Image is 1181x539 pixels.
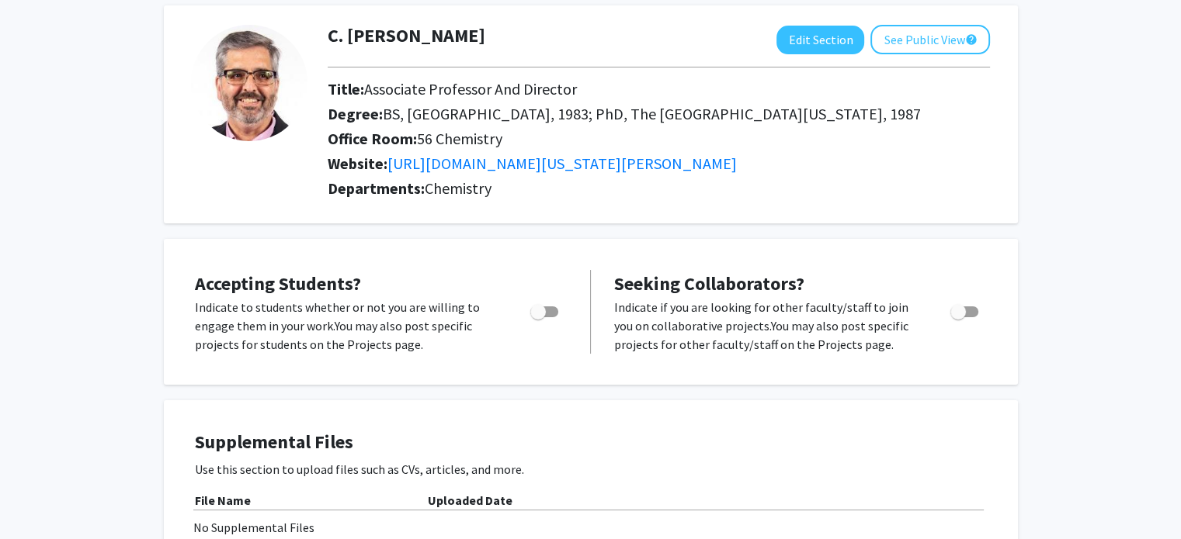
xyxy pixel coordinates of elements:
iframe: Chat [12,469,66,527]
b: File Name [195,492,251,508]
span: BS, [GEOGRAPHIC_DATA], 1983; PhD, The [GEOGRAPHIC_DATA][US_STATE], 1987 [383,104,921,123]
a: Opens in a new tab [387,154,737,173]
b: Uploaded Date [428,492,512,508]
span: 56 Chemistry [417,129,502,148]
h2: Title: [328,80,990,98]
p: Use this section to upload files such as CVs, articles, and more. [195,460,987,479]
span: Associate Professor And Director [364,79,577,98]
h1: C. [PERSON_NAME] [328,25,485,47]
h2: Degree: [328,105,990,123]
h2: Departments: [316,179,1002,198]
span: Chemistry [425,178,492,198]
div: No Supplemental Files [193,518,988,537]
h4: Supplemental Files [195,431,987,454]
span: Accepting Students? [195,271,361,295]
mat-icon: help [964,30,977,49]
h2: Office Room: [328,130,990,148]
button: Edit Section [776,26,864,54]
h2: Website: [328,154,990,173]
div: Toggle [944,298,987,321]
img: Profile Picture [191,25,307,141]
p: Indicate to students whether or not you are willing to engage them in your work. You may also pos... [195,298,501,354]
button: See Public View [870,25,990,54]
span: Seeking Collaborators? [614,271,804,295]
p: Indicate if you are looking for other faculty/staff to join you on collaborative projects. You ma... [614,298,921,354]
div: Toggle [524,298,567,321]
